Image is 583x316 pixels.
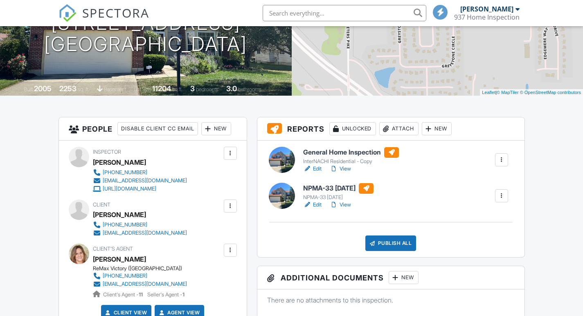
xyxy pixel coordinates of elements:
h3: People [59,117,247,141]
a: Edit [303,201,322,209]
a: © MapTiler [497,90,519,95]
div: [PERSON_NAME] [93,156,146,168]
strong: 1 [182,291,185,298]
span: bathrooms [238,86,261,92]
div: 11204 [152,84,171,93]
div: 2005 [34,84,52,93]
div: Attach [379,122,419,135]
span: Client's Agent [93,246,133,252]
span: Inspector [93,149,121,155]
div: Publish All [365,235,416,251]
div: | [480,89,583,96]
a: [PHONE_NUMBER] [93,272,187,280]
div: 2253 [59,84,77,93]
h6: NPMA-33 [DATE] [303,183,374,194]
div: Disable Client CC Email [117,122,198,135]
div: [PHONE_NUMBER] [103,222,147,228]
a: General Home Inspection InterNACHI Residential - Copy [303,147,399,165]
div: [PHONE_NUMBER] [103,169,147,176]
a: [EMAIL_ADDRESS][DOMAIN_NAME] [93,229,187,237]
span: SPECTORA [82,4,149,21]
div: [URL][DOMAIN_NAME] [103,186,156,192]
div: New [389,271,419,284]
p: There are no attachments to this inspection. [267,296,515,305]
div: Unlocked [329,122,376,135]
div: 3.0 [226,84,237,93]
h6: General Home Inspection [303,147,399,158]
div: [PERSON_NAME] [93,208,146,221]
a: [PERSON_NAME] [93,253,146,265]
div: [EMAIL_ADDRESS][DOMAIN_NAME] [103,281,187,287]
h3: Reports [257,117,524,141]
div: New [422,122,452,135]
h3: Additional Documents [257,266,524,289]
input: Search everything... [263,5,426,21]
a: NPMA-33 [DATE] NPMA-33 [DATE] [303,183,374,201]
div: InterNACHI Residential - Copy [303,158,399,165]
strong: 11 [139,291,143,298]
a: View [330,201,351,209]
a: [PHONE_NUMBER] [93,221,187,229]
a: © OpenStreetMap contributors [520,90,581,95]
a: [EMAIL_ADDRESS][DOMAIN_NAME] [93,280,187,288]
div: 3 [190,84,195,93]
div: NPMA-33 [DATE] [303,194,374,201]
span: Client's Agent - [103,291,144,298]
a: SPECTORA [59,11,149,28]
div: 937 Home Inspection [454,13,520,21]
div: ReMax Victory ([GEOGRAPHIC_DATA]) [93,265,194,272]
a: [EMAIL_ADDRESS][DOMAIN_NAME] [93,177,187,185]
a: View [330,165,351,173]
a: [PHONE_NUMBER] [93,168,187,177]
div: [EMAIL_ADDRESS][DOMAIN_NAME] [103,177,187,184]
img: The Best Home Inspection Software - Spectora [59,4,77,22]
a: Leaflet [482,90,495,95]
a: [URL][DOMAIN_NAME] [93,185,187,193]
div: [EMAIL_ADDRESS][DOMAIN_NAME] [103,230,187,236]
span: Lot Size [134,86,151,92]
span: Client [93,202,110,208]
a: Edit [303,165,322,173]
div: [PERSON_NAME] [460,5,513,13]
span: Seller's Agent - [147,291,185,298]
span: bedrooms [196,86,218,92]
h1: [STREET_ADDRESS] [GEOGRAPHIC_DATA] [44,12,247,56]
div: New [201,122,231,135]
span: sq. ft. [78,86,89,92]
div: [PHONE_NUMBER] [103,273,147,279]
span: basement [104,86,126,92]
span: sq.ft. [172,86,182,92]
span: Built [24,86,33,92]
